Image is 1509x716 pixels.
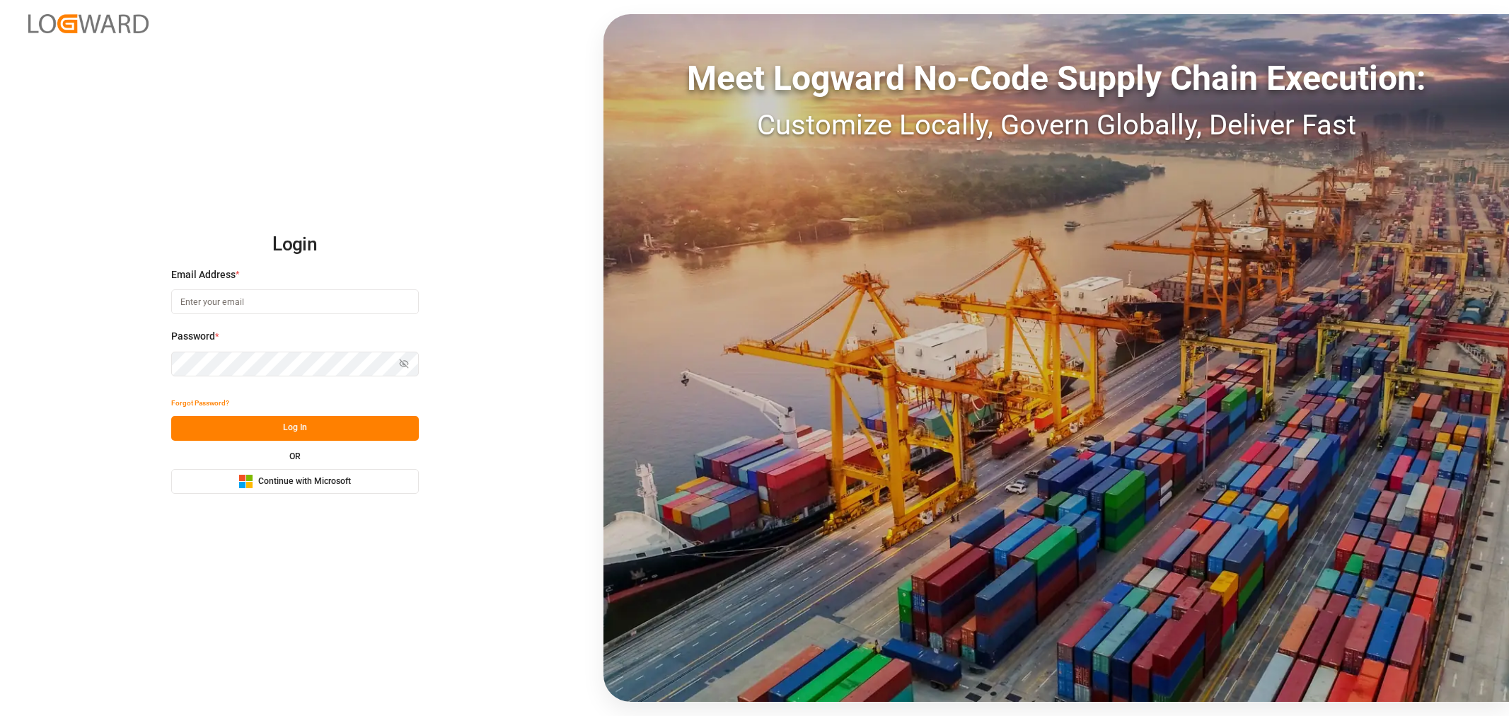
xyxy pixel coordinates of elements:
[258,475,351,488] span: Continue with Microsoft
[171,267,236,282] span: Email Address
[171,329,215,344] span: Password
[289,452,301,461] small: OR
[171,416,419,441] button: Log In
[171,391,229,416] button: Forgot Password?
[603,53,1509,104] div: Meet Logward No-Code Supply Chain Execution:
[171,469,419,494] button: Continue with Microsoft
[28,14,149,33] img: Logward_new_orange.png
[171,289,419,314] input: Enter your email
[171,222,419,267] h2: Login
[603,104,1509,146] div: Customize Locally, Govern Globally, Deliver Fast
